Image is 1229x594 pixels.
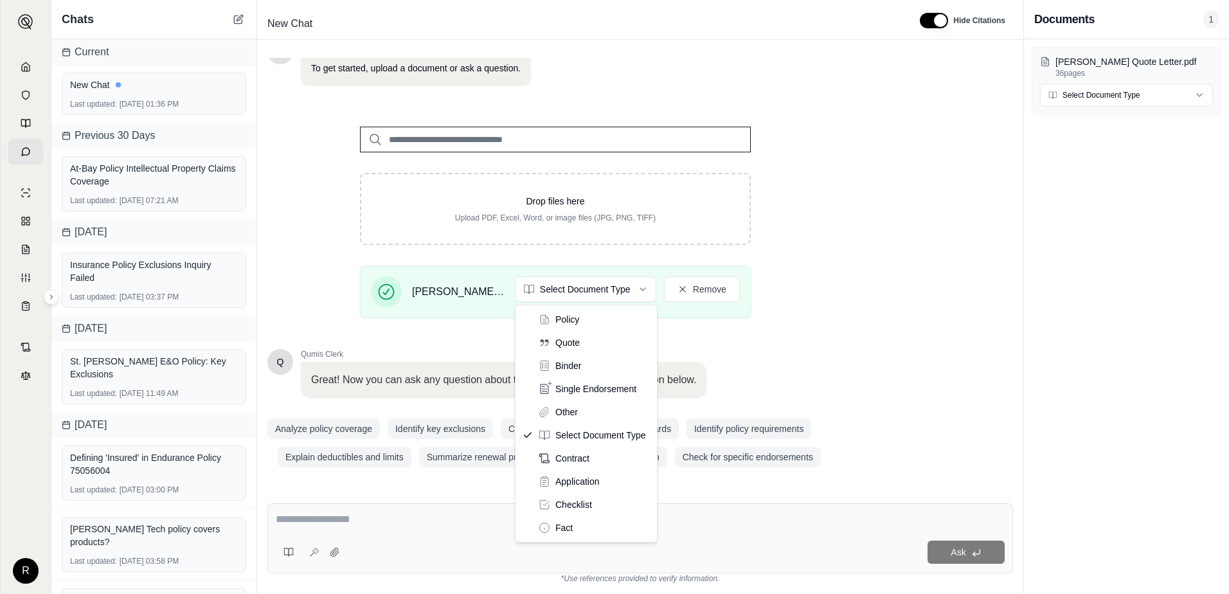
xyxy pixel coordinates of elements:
[555,475,600,488] span: Application
[555,452,589,465] span: Contract
[555,406,578,419] span: Other
[555,359,581,372] span: Binder
[555,521,573,534] span: Fact
[555,382,636,395] span: Single Endorsement
[555,498,592,511] span: Checklist
[555,313,579,326] span: Policy
[555,429,646,442] span: Select Document Type
[555,336,580,349] span: Quote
